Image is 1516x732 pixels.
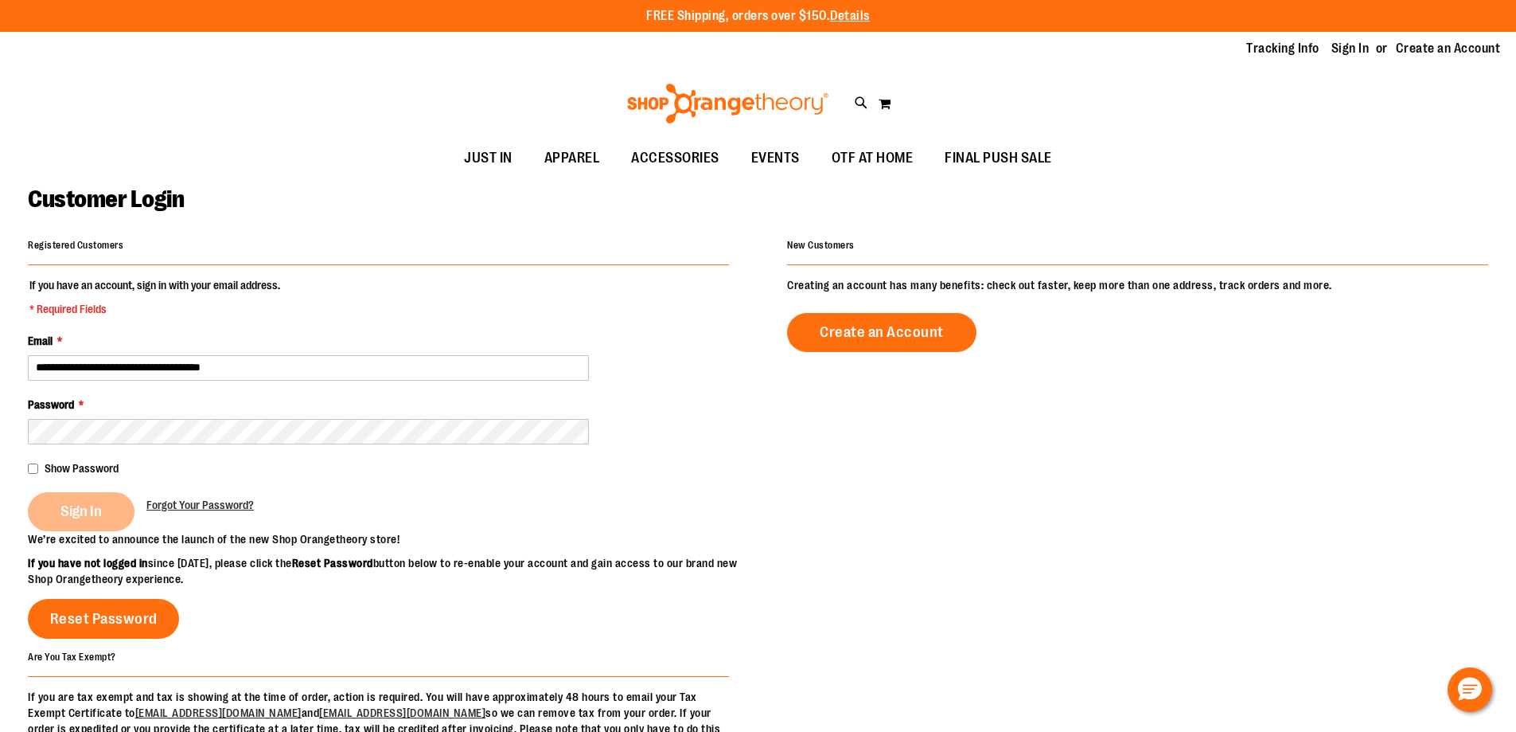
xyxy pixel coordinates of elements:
strong: Reset Password [292,557,373,570]
p: Creating an account has many benefits: check out faster, keep more than one address, track orders... [787,277,1488,293]
span: JUST IN [464,140,512,176]
a: OTF AT HOME [816,140,929,177]
a: Tracking Info [1246,40,1319,57]
a: Sign In [1331,40,1370,57]
strong: Are You Tax Exempt? [28,651,116,662]
span: FINAL PUSH SALE [945,140,1052,176]
span: APPAREL [544,140,600,176]
a: Details [830,9,870,23]
a: [EMAIL_ADDRESS][DOMAIN_NAME] [319,707,485,719]
span: OTF AT HOME [832,140,914,176]
p: We’re excited to announce the launch of the new Shop Orangetheory store! [28,531,758,547]
span: * Required Fields [29,301,280,317]
a: Forgot Your Password? [146,497,254,513]
a: Create an Account [787,313,976,352]
span: Customer Login [28,186,184,213]
strong: New Customers [787,240,855,251]
a: ACCESSORIES [615,140,735,177]
span: Create an Account [820,323,944,341]
span: Show Password [45,462,119,475]
strong: Registered Customers [28,240,123,251]
a: Reset Password [28,599,179,639]
a: APPAREL [528,140,616,177]
span: Forgot Your Password? [146,499,254,511]
p: FREE Shipping, orders over $150. [646,7,870,25]
a: EVENTS [735,140,816,177]
span: Email [28,335,53,347]
span: EVENTS [751,140,800,176]
img: Shop Orangetheory [625,84,831,123]
p: since [DATE], please click the button below to re-enable your account and gain access to our bran... [28,555,758,587]
span: ACCESSORIES [631,140,719,176]
strong: If you have not logged in [28,557,148,570]
span: Password [28,398,74,411]
span: Reset Password [50,610,158,628]
a: FINAL PUSH SALE [929,140,1068,177]
a: Create an Account [1396,40,1501,57]
legend: If you have an account, sign in with your email address. [28,277,282,317]
a: [EMAIL_ADDRESS][DOMAIN_NAME] [135,707,302,719]
a: JUST IN [448,140,528,177]
button: Hello, have a question? Let’s chat. [1448,667,1492,712]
